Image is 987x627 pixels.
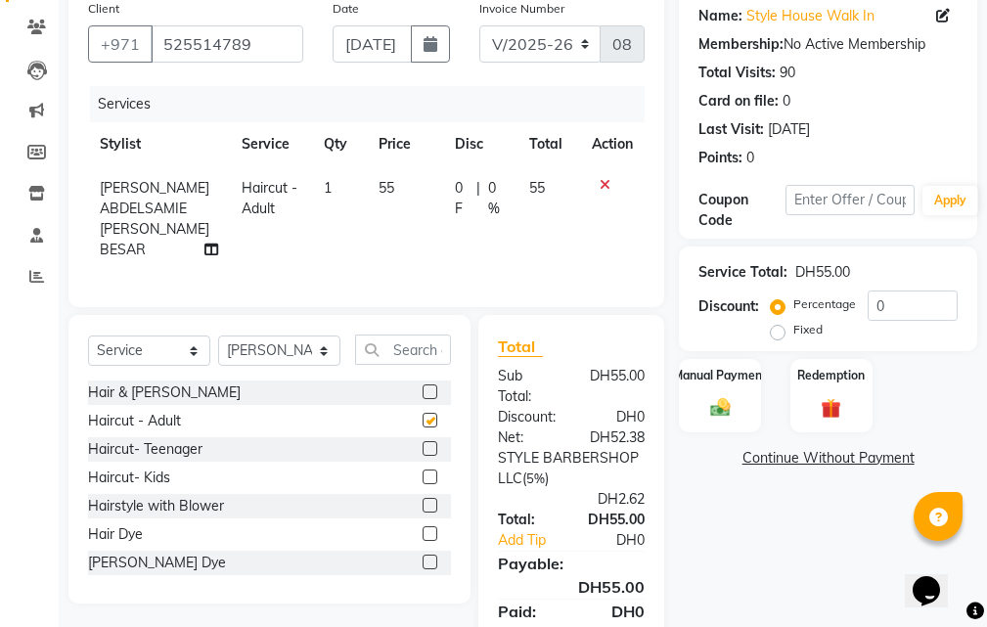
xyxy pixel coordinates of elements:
[455,178,470,219] span: 0 F
[571,407,659,427] div: DH0
[698,119,764,140] div: Last Visit:
[529,179,545,197] span: 55
[379,179,394,197] span: 55
[571,510,659,530] div: DH55.00
[793,295,856,313] label: Percentage
[88,468,170,488] div: Haircut- Kids
[704,396,737,419] img: _cash.svg
[571,600,659,623] div: DH0
[785,185,915,215] input: Enter Offer / Coupon Code
[746,148,754,168] div: 0
[230,122,312,166] th: Service
[698,296,759,317] div: Discount:
[151,25,303,63] input: Search by Name/Mobile/Email/Code
[922,186,978,215] button: Apply
[683,448,973,469] a: Continue Without Payment
[483,575,659,599] div: DH55.00
[746,6,875,26] a: Style House Walk In
[698,34,958,55] div: No Active Membership
[780,63,795,83] div: 90
[795,262,850,283] div: DH55.00
[242,179,297,217] span: Haircut - Adult
[88,25,153,63] button: +971
[498,449,639,487] span: Style Barbershop LLC
[698,148,742,168] div: Points:
[488,178,506,219] span: 0 %
[673,367,767,384] label: Manual Payment
[483,489,659,510] div: DH2.62
[768,119,810,140] div: [DATE]
[355,335,451,365] input: Search or Scan
[443,122,517,166] th: Disc
[88,524,143,545] div: Hair Dye
[476,178,480,219] span: |
[905,549,967,607] iframe: chat widget
[698,63,776,83] div: Total Visits:
[483,366,571,407] div: Sub Total:
[571,366,659,407] div: DH55.00
[797,367,865,384] label: Redemption
[517,122,580,166] th: Total
[88,382,241,403] div: Hair & [PERSON_NAME]
[815,396,847,421] img: _gift.svg
[88,496,224,516] div: Hairstyle with Blower
[483,600,571,623] div: Paid:
[526,470,545,486] span: 5%
[498,336,543,357] span: Total
[88,553,226,573] div: [PERSON_NAME] Dye
[783,91,790,112] div: 0
[483,427,571,448] div: Net:
[367,122,443,166] th: Price
[483,407,571,427] div: Discount:
[88,439,202,460] div: Haircut- Teenager
[793,321,823,338] label: Fixed
[88,411,181,431] div: Haircut - Adult
[580,122,645,166] th: Action
[88,122,230,166] th: Stylist
[324,179,332,197] span: 1
[698,6,742,26] div: Name:
[571,427,659,448] div: DH52.38
[100,179,209,258] span: [PERSON_NAME] ABDELSAMIE [PERSON_NAME] BESAR
[698,91,779,112] div: Card on file:
[90,86,659,122] div: Services
[698,34,784,55] div: Membership:
[483,448,659,489] div: ( )
[586,530,659,551] div: DH0
[698,262,787,283] div: Service Total:
[483,510,571,530] div: Total:
[483,530,586,551] a: Add Tip
[483,552,659,575] div: Payable:
[312,122,367,166] th: Qty
[698,190,785,231] div: Coupon Code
